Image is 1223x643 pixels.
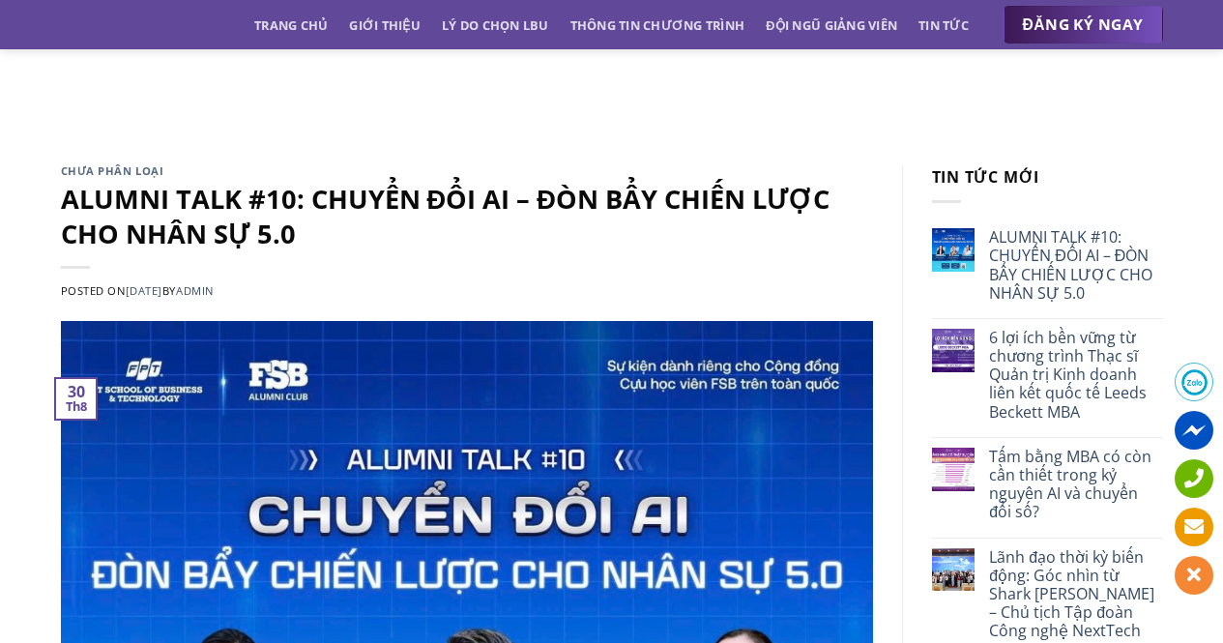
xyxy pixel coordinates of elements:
a: Tin tức [918,8,969,43]
a: Lý do chọn LBU [442,8,549,43]
a: [DATE] [126,283,162,298]
a: admin [176,283,214,298]
a: Tấm bằng MBA có còn cần thiết trong kỷ nguyên AI và chuyển đổi số? [989,448,1162,522]
span: Posted on [61,283,162,298]
a: Thông tin chương trình [570,8,745,43]
span: ĐĂNG KÝ NGAY [1023,13,1144,37]
a: ALUMNI TALK #10: CHUYỂN ĐỔI AI – ĐÒN BẨY CHIẾN LƯỢC CHO NHÂN SỰ 5.0 [989,228,1162,303]
a: Đội ngũ giảng viên [766,8,897,43]
h1: ALUMNI TALK #10: CHUYỂN ĐỔI AI – ĐÒN BẨY CHIẾN LƯỢC CHO NHÂN SỰ 5.0 [61,182,873,250]
a: Chưa phân loại [61,163,164,178]
a: Trang chủ [254,8,328,43]
a: Lãnh đạo thời kỳ biến động: Góc nhìn từ Shark [PERSON_NAME] – Chủ tịch Tập đoàn Công nghệ NextTech [989,548,1162,641]
a: ĐĂNG KÝ NGAY [1004,6,1163,44]
span: Tin tức mới [932,166,1040,188]
a: Giới thiệu [349,8,421,43]
a: 6 lợi ích bền vững từ chương trình Thạc sĩ Quản trị Kinh doanh liên kết quốc tế Leeds Beckett MBA [989,329,1162,422]
span: by [162,283,214,298]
